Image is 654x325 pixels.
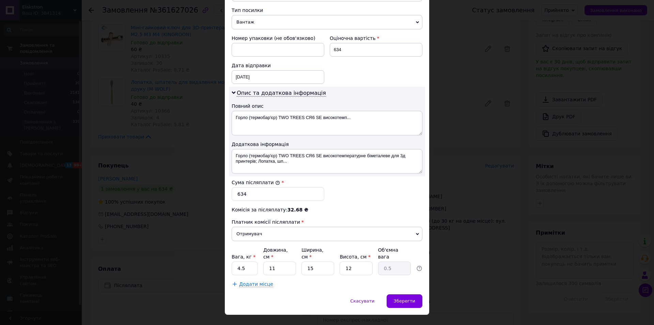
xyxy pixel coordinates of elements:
div: Повний опис [232,103,422,109]
span: Вантаж [232,15,422,29]
div: Оціночна вартість [330,35,422,42]
div: Об'ємна вага [378,247,411,260]
span: Скасувати [350,298,374,304]
span: 32.68 ₴ [287,207,308,212]
span: Додати місце [239,281,273,287]
span: Тип посилки [232,8,263,13]
div: Номер упаковки (не обов'язково) [232,35,324,42]
div: Комісія за післяплату: [232,206,422,213]
label: Сума післяплати [232,180,280,185]
textarea: Горло (термобар'єр) TWO TREES CR6 SE високотемп... [232,111,422,135]
span: Платник комісії післяплати [232,219,300,225]
textarea: Горло (термобар'єр) TWO TREES CR6 SE високотемпературне біметалеве для 3д принтерів; Лопатка, шп... [232,149,422,174]
span: Отримувач [232,227,422,241]
label: Висота, см [340,254,370,260]
span: Опис та додаткова інформація [237,90,326,97]
label: Вага, кг [232,254,255,260]
label: Довжина, см [263,247,288,260]
span: Зберегти [394,298,415,304]
label: Ширина, см [301,247,323,260]
div: Додаткова інформація [232,141,422,148]
div: Дата відправки [232,62,324,69]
